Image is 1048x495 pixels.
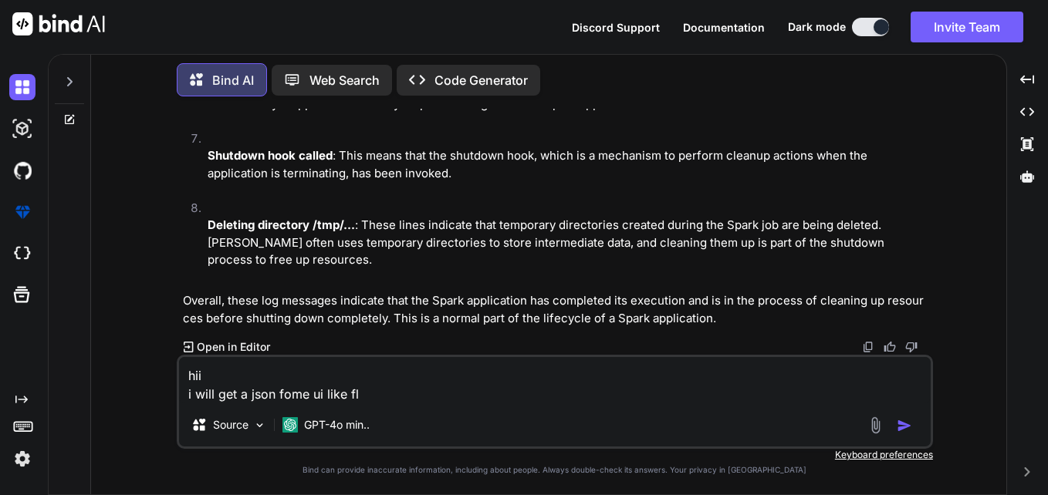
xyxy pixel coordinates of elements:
p: Bind AI [212,71,254,89]
img: dislike [905,341,918,353]
img: like [884,341,896,353]
img: Bind AI [12,12,105,35]
p: Source [213,417,248,433]
strong: Shutdown hook called [208,148,333,163]
img: cloudideIcon [9,241,35,267]
p: Overall, these log messages indicate that the Spark application has completed its execution and i... [183,292,930,327]
span: Dark mode [788,19,846,35]
img: Pick Models [253,419,266,432]
img: GPT-4o mini [282,417,298,433]
button: Documentation [683,19,765,35]
strong: Deleting directory /tmp/... [208,217,355,232]
p: Web Search [309,71,380,89]
p: Open in Editor [197,339,270,355]
p: Bind can provide inaccurate information, including about people. Always double-check its answers.... [177,464,933,476]
img: darkChat [9,74,35,100]
textarea: hii i will get a json fome ui like fl [179,357,931,403]
img: darkAi-studio [9,116,35,142]
p: : These lines indicate that temporary directories created during the Spark job are being deleted.... [208,217,930,269]
img: settings [9,446,35,472]
img: attachment [867,416,884,434]
span: Discord Support [572,21,660,34]
p: Keyboard preferences [177,449,933,461]
img: icon [897,418,912,433]
p: Code Generator [434,71,528,89]
button: Discord Support [572,19,660,35]
img: githubDark [9,157,35,184]
p: : This means that the shutdown hook, which is a mechanism to perform cleanup actions when the app... [208,147,930,182]
img: premium [9,199,35,225]
img: copy [862,341,874,353]
button: Invite Team [911,12,1023,42]
p: GPT-4o min.. [304,417,370,433]
span: Documentation [683,21,765,34]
